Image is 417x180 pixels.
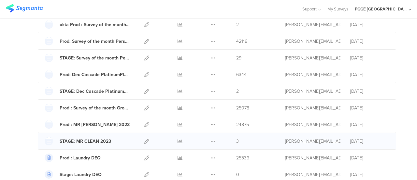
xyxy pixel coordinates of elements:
div: venket.v@pg.com [285,88,340,95]
div: STAGE: Dec Cascade PlatinumPlus 2023 [60,88,130,95]
div: venket.v@pg.com [285,55,340,61]
div: venket.v@pg.com [285,71,340,78]
span: 42116 [236,38,247,45]
img: segmanta logo [6,4,43,12]
div: Stage: Laundry DEQ [60,171,102,178]
div: venket.v@pg.com [285,171,340,178]
div: [DATE] [350,55,389,61]
div: [DATE] [350,155,389,161]
span: 29 [236,55,241,61]
a: Stage: Laundry DEQ [45,170,102,179]
div: [DATE] [350,121,389,128]
div: venket.v@pg.com [285,155,340,161]
a: STAGE: Survey of the month Personal Health Care [DATE] [45,54,130,62]
span: 25336 [236,155,249,161]
div: [DATE] [350,138,389,145]
span: 3 [236,138,239,145]
a: Prod : Laundry DEQ [45,154,101,162]
span: 0 [236,171,239,178]
div: PGGE [GEOGRAPHIC_DATA] [355,6,407,12]
a: Prod : Survey of the month Grooming [DATE] [45,104,130,112]
div: venket.v@pg.com [285,21,340,28]
div: [DATE] [350,21,389,28]
div: venket.v@pg.com [285,121,340,128]
span: 2 [236,21,239,28]
div: Prod: Survey of the month Personal Health Care March 2024 [60,38,130,45]
div: Prod: Dec Cascade PlatinumPlus 2023 [60,71,130,78]
span: Support [302,6,317,12]
a: STAGE: Dec Cascade PlatinumPlus 2023 [45,87,130,95]
a: STAGE: MR CLEAN 2023 [45,137,111,145]
div: [DATE] [350,88,389,95]
span: 25078 [236,105,249,111]
a: Prod : MR [PERSON_NAME] 2023 [45,120,130,129]
span: 2 [236,88,239,95]
div: Prod : Laundry DEQ [60,155,101,161]
div: [DATE] [350,171,389,178]
div: STAGE: Survey of the month Personal Health Care March 2024 [60,55,130,61]
div: Prod : Survey of the month Grooming Dec 2023 [60,105,130,111]
div: venket.v@pg.com [285,38,340,45]
span: 6344 [236,71,247,78]
div: [DATE] [350,71,389,78]
a: Prod: Survey of the month Personal Health Care [DATE] [45,37,130,45]
span: 24875 [236,121,249,128]
div: Prod : MR CLEAN 2023 [60,121,130,128]
div: [DATE] [350,38,389,45]
div: venket.v@pg.com [285,105,340,111]
a: okta Prod : Survey of the month Grooming [DATE] [45,20,130,29]
div: STAGE: MR CLEAN 2023 [60,138,111,145]
div: venket.v@pg.com [285,138,340,145]
div: [DATE] [350,105,389,111]
a: Prod: Dec Cascade PlatinumPlus 2023 [45,70,130,79]
div: okta Prod : Survey of the month Grooming Dec 2023 [60,21,130,28]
